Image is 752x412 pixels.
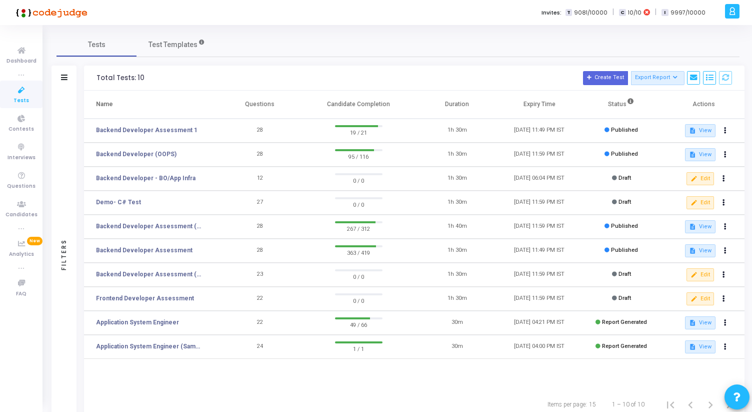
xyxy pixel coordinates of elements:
[9,250,34,259] span: Analytics
[611,223,638,229] span: Published
[96,126,197,135] a: Backend Developer Assessment 1
[611,127,638,133] span: Published
[618,295,631,301] span: Draft
[335,223,382,233] span: 267 / 312
[219,143,301,167] td: 28
[580,91,662,119] th: Status
[96,174,195,183] a: Backend Developer - BO/App Infra
[670,9,705,17] span: 9997/10000
[6,57,36,66] span: Dashboard
[689,343,696,350] mat-icon: description
[335,343,382,353] span: 1 / 1
[685,340,715,353] button: View
[628,9,641,17] span: 10/10
[689,223,696,230] mat-icon: description
[416,287,498,311] td: 1h 30m
[685,148,715,161] button: View
[416,91,498,119] th: Duration
[416,143,498,167] td: 1h 30m
[219,91,301,119] th: Questions
[685,244,715,257] button: View
[618,175,631,181] span: Draft
[5,211,37,219] span: Candidates
[498,239,580,263] td: [DATE] 11:49 PM IST
[219,335,301,359] td: 24
[612,400,644,409] div: 1 – 10 of 10
[690,271,697,278] mat-icon: edit
[96,270,203,279] a: Backend Developer Assessment (C# & .Net)
[661,9,668,17] span: I
[416,215,498,239] td: 1h 40m
[96,342,203,351] a: Application System Engineer (Sample Test)
[498,311,580,335] td: [DATE] 04:21 PM IST
[335,151,382,161] span: 95 / 116
[8,125,34,134] span: Contests
[219,239,301,263] td: 28
[335,199,382,209] span: 0 / 0
[12,3,87,23] img: logo
[498,263,580,287] td: [DATE] 11:59 PM IST
[618,199,631,205] span: Draft
[498,119,580,143] td: [DATE] 11:49 PM IST
[690,175,697,182] mat-icon: edit
[583,71,628,85] button: Create Test
[662,91,744,119] th: Actions
[689,151,696,158] mat-icon: description
[416,311,498,335] td: 30m
[498,91,580,119] th: Expiry Time
[219,119,301,143] td: 28
[611,151,638,157] span: Published
[547,400,587,409] div: Items per page:
[689,247,696,254] mat-icon: description
[27,237,42,245] span: New
[611,247,638,253] span: Published
[7,154,35,162] span: Interviews
[686,268,714,281] button: Edit
[574,9,607,17] span: 9081/10000
[498,167,580,191] td: [DATE] 06:04 PM IST
[59,199,68,309] div: Filters
[301,91,416,119] th: Candidate Completion
[7,182,35,191] span: Questions
[219,287,301,311] td: 22
[96,318,179,327] a: Application System Engineer
[96,222,203,231] a: Backend Developer Assessment (C# & .Net)
[602,343,647,349] span: Report Generated
[335,247,382,257] span: 363 / 419
[689,319,696,326] mat-icon: description
[96,74,144,82] div: Total Tests: 10
[219,311,301,335] td: 22
[335,175,382,185] span: 0 / 0
[13,97,29,105] span: Tests
[498,215,580,239] td: [DATE] 11:59 PM IST
[541,9,561,17] label: Invites:
[686,172,714,185] button: Edit
[219,191,301,215] td: 27
[631,71,684,85] button: Export Report
[686,196,714,209] button: Edit
[96,198,141,207] a: Demo- C# Test
[335,295,382,305] span: 0 / 0
[416,239,498,263] td: 1h 30m
[96,150,176,159] a: Backend Developer (OOPS)
[685,316,715,329] button: View
[685,220,715,233] button: View
[498,287,580,311] td: [DATE] 11:59 PM IST
[335,127,382,137] span: 19 / 21
[84,91,219,119] th: Name
[689,127,696,134] mat-icon: description
[416,167,498,191] td: 1h 30m
[612,7,614,18] span: |
[498,335,580,359] td: [DATE] 04:00 PM IST
[686,292,714,305] button: Edit
[416,263,498,287] td: 1h 30m
[416,191,498,215] td: 1h 30m
[685,124,715,137] button: View
[335,319,382,329] span: 49 / 66
[416,119,498,143] td: 1h 30m
[602,319,647,325] span: Report Generated
[148,40,197,50] span: Test Templates
[618,271,631,277] span: Draft
[619,9,625,17] span: C
[690,295,697,302] mat-icon: edit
